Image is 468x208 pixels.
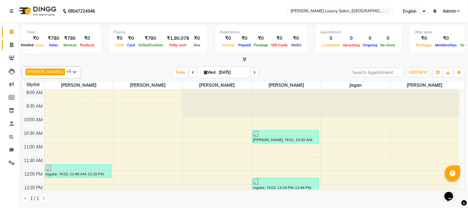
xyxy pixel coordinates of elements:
div: ₹0 [192,35,202,42]
div: Stylist [22,81,44,88]
div: 0 [379,35,397,42]
span: Petty cash [168,43,188,47]
span: Today [173,68,188,77]
span: Ongoing [362,43,379,47]
span: +5 [66,69,76,74]
span: Voucher [220,43,237,47]
div: Invoice [19,41,35,49]
div: 10:30 AM [23,130,44,137]
div: ₹0 [289,35,303,42]
div: ₹780 [62,35,78,42]
div: ₹780 [45,35,62,42]
span: Prepaid [237,43,252,47]
div: 5 [321,35,342,42]
span: Completed [321,43,342,47]
span: ADD NEW [409,70,427,75]
b: 08047224946 [68,2,95,20]
a: x [60,69,63,74]
div: [PERSON_NAME], TK01, 10:30 AM-11:00 AM, Hair Cut/Grooming (Men) - Hair Cut [253,131,319,143]
div: Appointment [321,30,397,35]
iframe: chat widget [442,183,462,202]
span: Card [126,43,137,47]
span: [PERSON_NAME] [114,81,182,89]
div: 12:00 PM [23,171,44,177]
div: 11:30 AM [23,157,44,164]
div: 9:30 AM [25,103,44,110]
button: ADD NEW [408,68,429,77]
div: 10:00 AM [23,117,44,123]
span: Admin [443,8,456,15]
div: 12:30 PM [23,185,44,191]
input: 2025-09-03 [217,68,248,77]
span: Services [62,43,78,47]
span: Online/Custom [137,43,164,47]
span: 1 / 1 [30,195,39,202]
span: Wed [202,70,217,75]
div: regular, TK02, 11:45 AM-12:15 PM, Rica Waxing - (Women) - Stripless/Chin/Upperlip [45,165,111,177]
span: Gift Cards [270,43,289,47]
div: Redemption [220,30,303,35]
div: 9:00 AM [25,89,44,96]
span: Wallet [289,43,303,47]
span: Upcoming [342,43,362,47]
div: ₹0 [114,35,126,42]
div: ₹1,80,078 [164,35,192,42]
span: Products [78,43,96,47]
span: [PERSON_NAME] [27,69,60,74]
div: 0 [362,35,379,42]
div: Finance [114,30,202,35]
div: ₹780 [137,35,164,42]
span: Jagan [321,81,390,89]
span: [PERSON_NAME] [252,81,321,89]
span: Package [252,43,270,47]
span: Packages [415,43,434,47]
div: ₹0 [434,35,459,42]
div: ₹0 [78,35,96,42]
div: ₹0 [252,35,270,42]
img: logo [16,2,58,20]
div: ₹0 [220,35,237,42]
div: regular, TK02, 12:15 PM-12:45 PM, Hair Cut/Grooming (Men) - Hair Wash [253,178,319,191]
div: ₹0 [237,35,252,42]
span: [PERSON_NAME] [390,81,459,89]
span: [PERSON_NAME] [44,81,113,89]
div: ₹0 [126,35,137,42]
div: ₹0 [270,35,289,42]
div: Total [27,30,96,35]
div: 11:00 AM [23,144,44,150]
div: 0 [342,35,362,42]
span: [PERSON_NAME] [183,81,251,89]
div: ₹0 [27,35,45,42]
span: Cash [114,43,126,47]
div: ₹0 [415,35,434,42]
input: Search Appointment [350,68,404,77]
span: Memberships [434,43,459,47]
span: No show [379,43,397,47]
span: Sales [48,43,60,47]
span: Due [192,43,202,47]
